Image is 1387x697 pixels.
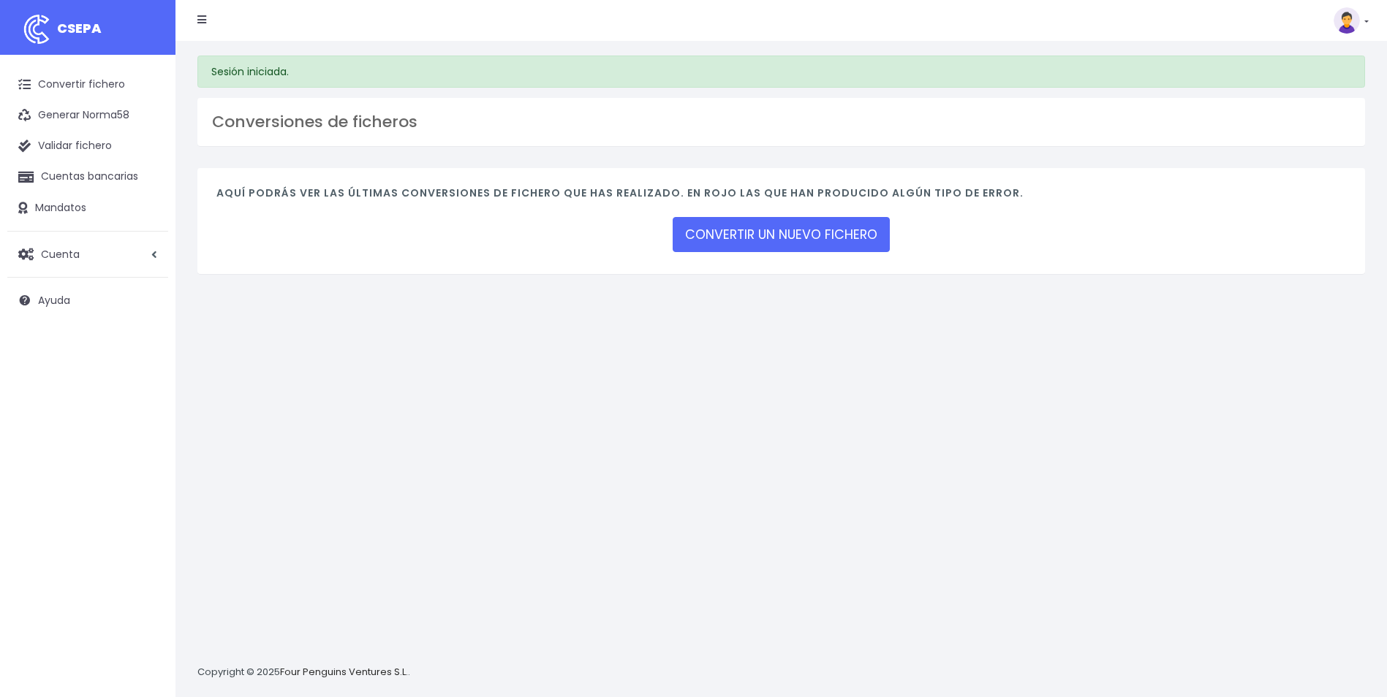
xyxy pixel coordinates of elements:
span: Cuenta [41,246,80,261]
p: Copyright © 2025 . [197,665,410,680]
a: Cuenta [7,239,168,270]
a: Mandatos [7,193,168,224]
img: profile [1334,7,1360,34]
img: logo [18,11,55,47]
a: CONVERTIR UN NUEVO FICHERO [673,217,890,252]
a: Cuentas bancarias [7,161,168,192]
div: Sesión iniciada. [197,56,1365,88]
a: Validar fichero [7,131,168,161]
a: Generar Norma58 [7,100,168,131]
a: Convertir fichero [7,69,168,100]
a: Ayuda [7,285,168,316]
span: Ayuda [38,293,70,308]
span: CSEPA [57,19,102,37]
a: Four Penguins Ventures S.L. [280,665,408,679]
h4: Aquí podrás ver las últimas conversiones de fichero que has realizado. En rojo las que han produc... [216,187,1346,207]
h3: Conversiones de ficheros [212,113,1350,132]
